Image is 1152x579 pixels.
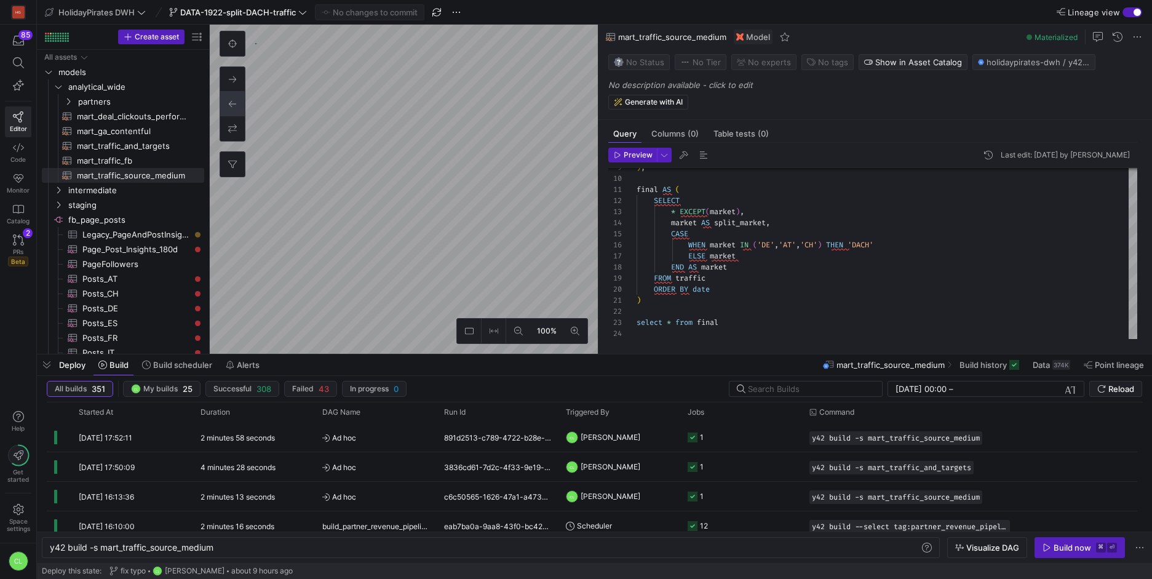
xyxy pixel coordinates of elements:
span: Alerts [237,360,260,370]
div: Press SPACE to select this row. [42,168,204,183]
div: 24 [608,328,622,339]
div: 16 [608,239,622,250]
span: My builds [143,385,178,393]
span: Show in Asset Catalog [875,57,962,67]
span: final [637,185,658,194]
span: PRs [13,248,23,255]
span: from [675,317,693,327]
span: BY [680,284,688,294]
span: mart_traffic_fb​​​​​​​​​​ [77,154,190,168]
y42-duration: 2 minutes 58 seconds [201,433,275,442]
div: 18 [608,262,622,273]
span: Space settings [7,517,30,532]
span: Deploy [59,360,85,370]
a: mart_traffic_fb​​​​​​​​​​ [42,153,204,168]
span: fix typo [121,567,146,575]
a: fb_page_posts​​​​​​​​ [42,212,204,227]
button: HolidayPirates DWH [42,4,149,20]
a: mart_traffic_source_medium​​​​​​​​​​ [42,168,204,183]
div: 21 [608,295,622,306]
div: 13 [608,206,622,217]
button: CL [5,548,31,574]
span: Code [10,156,26,163]
span: Posts_IT​​​​​​​​​ [82,346,190,360]
div: Build now [1054,543,1091,553]
span: intermediate [68,183,202,198]
span: Build [109,360,129,370]
y42-duration: 2 minutes 16 seconds [201,522,274,531]
a: mart_deal_clickouts_performance​​​​​​​​​​ [42,109,204,124]
span: 'AT' [779,240,796,250]
span: Ad hoc [322,423,429,452]
div: eab7ba0a-9aa8-43f0-bc42-37de3c5befd3 [437,511,558,540]
div: CL [566,461,578,473]
kbd: ⏎ [1107,543,1117,553]
div: Press SPACE to select this row. [42,301,204,316]
a: Posts_ES​​​​​​​​​ [42,316,204,330]
div: 12 [608,195,622,206]
div: Press SPACE to select this row. [42,138,204,153]
span: market [671,218,697,228]
span: Beta [8,257,28,266]
span: Build scheduler [153,360,212,370]
span: [PERSON_NAME] [581,423,640,452]
span: In progress [350,385,389,393]
span: Deploy this state: [42,567,101,575]
span: – [949,384,953,394]
a: Catalog [5,199,31,230]
span: Columns [651,130,699,138]
button: Build now⌘⏎ [1035,537,1125,558]
span: No expert s [748,57,791,67]
button: Visualize DAG [947,537,1027,558]
div: CL [131,384,141,394]
span: Failed [292,385,314,393]
a: Posts_AT​​​​​​​​​ [42,271,204,286]
span: holidaypirates-dwh / y42_holidaypirates_dwh_DATA_1922_split_DACH_traffic / mart_traffic_source_me... [987,57,1090,67]
span: , [796,240,800,250]
span: No Tier [680,57,721,67]
div: 10 [608,173,622,184]
span: traffic [675,273,705,283]
span: y42 build -s mart_traffic_source_medium [812,434,980,442]
a: Spacesettings [5,498,31,538]
span: 25 [183,384,193,394]
span: DAG Name [322,408,360,417]
div: Press SPACE to select this row. [42,65,204,79]
span: Command [819,408,854,417]
div: Press SPACE to select this row. [42,183,204,198]
span: Triggered By [566,408,610,417]
button: Show in Asset Catalog [859,54,967,70]
span: [PERSON_NAME] [581,452,640,481]
span: ) [817,240,822,250]
span: about 9 hours ago [231,567,293,575]
span: ELSE [688,251,705,261]
input: End datetime [956,384,1036,394]
span: Reload [1108,384,1134,394]
span: Visualize DAG [966,543,1019,553]
div: Press SPACE to select this row. [42,257,204,271]
span: [DATE] 16:13:36 [79,492,134,501]
div: Press SPACE to select this row. [42,79,204,94]
button: Help [5,405,31,437]
span: No tags [818,57,848,67]
span: date [693,284,710,294]
div: All assets [44,53,77,62]
span: Posts_DE​​​​​​​​​ [82,301,190,316]
div: 374K [1052,360,1070,370]
div: Press SPACE to select this row. [47,452,1137,482]
button: Build history [954,354,1025,375]
span: Build history [959,360,1007,370]
span: Query [613,130,637,138]
a: Posts_CH​​​​​​​​​ [42,286,204,301]
div: CL [566,431,578,444]
div: Press SPACE to select this row. [42,212,204,227]
span: [PERSON_NAME] [165,567,224,575]
span: Help [10,425,26,432]
span: END [671,262,684,272]
a: Monitor [5,168,31,199]
img: No tier [680,57,690,67]
span: 'CH' [800,240,817,250]
span: ( [705,207,710,217]
button: Create asset [118,30,185,44]
a: Posts_DE​​​​​​​​​ [42,301,204,316]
